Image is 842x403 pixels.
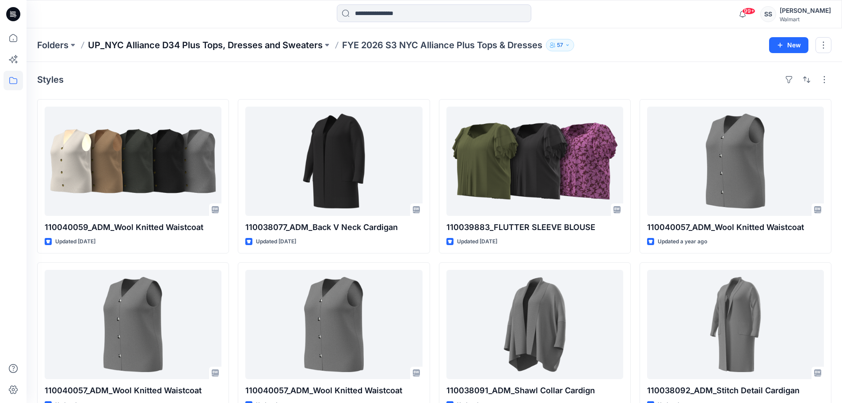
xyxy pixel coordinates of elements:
button: New [769,37,808,53]
p: Updated [DATE] [55,237,95,246]
a: Folders [37,39,69,51]
p: FYE 2026 S3 NYC Alliance Plus Tops & Dresses [342,39,542,51]
a: 110038092_ADM_Stitch Detail Cardigan [647,270,824,379]
p: 110040057_ADM_Wool Knitted Waistcoat [245,384,422,397]
div: SS [760,6,776,22]
button: 57 [546,39,574,51]
p: 110040059_ADM_Wool Knitted Waistcoat [45,221,221,234]
a: 110039883_FLUTTER SLEEVE BLOUSE [446,107,623,216]
p: 110038091_ADM_Shawl Collar Cardign [446,384,623,397]
a: 110040057_ADM_Wool Knitted Waistcoat [245,270,422,379]
a: 110038091_ADM_Shawl Collar Cardign [446,270,623,379]
p: 110038092_ADM_Stitch Detail Cardigan [647,384,824,397]
p: 110039883_FLUTTER SLEEVE BLOUSE [446,221,623,234]
p: Updated [DATE] [457,237,497,246]
a: 110038077_ADM_Back V Neck Cardigan [245,107,422,216]
span: 99+ [742,8,755,15]
div: Walmart [780,16,831,23]
a: UP_NYC Alliance D34 Plus Tops, Dresses and Sweaters [88,39,323,51]
p: Updated [DATE] [256,237,296,246]
p: 57 [557,40,563,50]
a: 110040059_ADM_Wool Knitted Waistcoat [45,107,221,216]
p: 110040057_ADM_Wool Knitted Waistcoat [647,221,824,234]
p: 110038077_ADM_Back V Neck Cardigan [245,221,422,234]
p: Updated a year ago [658,237,707,246]
a: 110040057_ADM_Wool Knitted Waistcoat [647,107,824,216]
h4: Styles [37,74,64,85]
p: 110040057_ADM_Wool Knitted Waistcoat [45,384,221,397]
a: 110040057_ADM_Wool Knitted Waistcoat [45,270,221,379]
div: [PERSON_NAME] [780,5,831,16]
